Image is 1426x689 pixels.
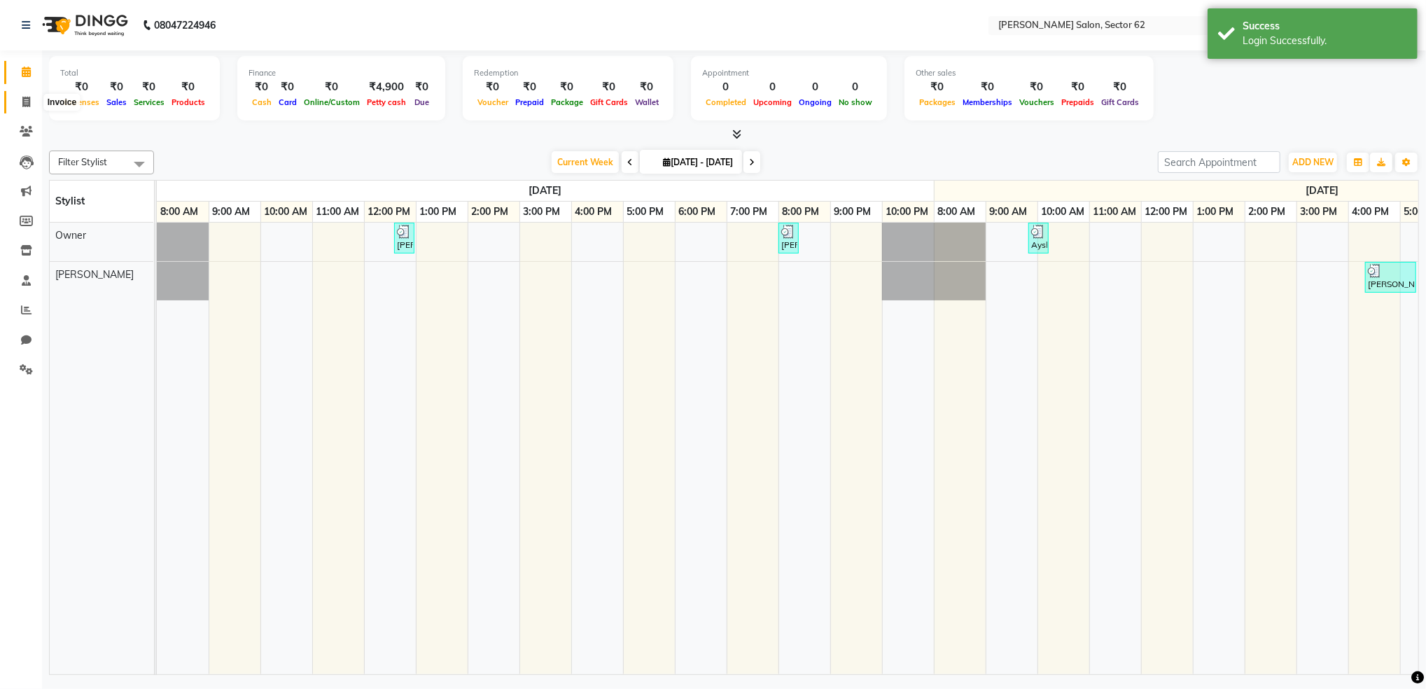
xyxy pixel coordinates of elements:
div: Finance [249,67,434,79]
a: 6:00 PM [676,202,720,222]
a: 11:00 AM [1090,202,1140,222]
a: 2:00 PM [1245,202,1289,222]
span: Card [275,97,300,107]
span: ADD NEW [1292,157,1334,167]
span: Wallet [631,97,662,107]
div: Other sales [916,67,1142,79]
a: 12:00 PM [365,202,414,222]
span: Current Week [552,151,619,173]
div: ₹0 [410,79,434,95]
span: No show [835,97,876,107]
a: September 29, 2025 [525,181,565,201]
a: 8:00 PM [779,202,823,222]
div: ₹0 [60,79,103,95]
span: Sales [103,97,130,107]
div: ₹0 [168,79,209,95]
span: Services [130,97,168,107]
a: 12:00 PM [1142,202,1191,222]
button: ADD NEW [1289,153,1337,172]
input: Search Appointment [1158,151,1280,173]
a: 3:00 PM [1297,202,1341,222]
span: Packages [916,97,959,107]
img: logo [36,6,132,45]
a: 10:00 AM [1038,202,1089,222]
a: 4:00 PM [1349,202,1393,222]
span: Owner [55,229,86,242]
div: Total [60,67,209,79]
div: Aysha, TK01, 09:50 AM-10:05 AM, Threading Eyebrow,Waxing Upper Lips [1030,225,1047,251]
span: Products [168,97,209,107]
div: ₹0 [547,79,587,95]
div: ₹0 [103,79,130,95]
span: Ongoing [795,97,835,107]
div: ₹0 [1058,79,1098,95]
div: ₹0 [631,79,662,95]
span: Online/Custom [300,97,363,107]
div: ₹0 [1016,79,1058,95]
span: [PERSON_NAME] [55,268,134,281]
a: 7:00 PM [727,202,771,222]
span: Upcoming [750,97,795,107]
a: 8:00 AM [157,202,202,222]
div: ₹0 [300,79,363,95]
span: Cash [249,97,275,107]
a: 3:00 PM [520,202,564,222]
span: Gift Cards [1098,97,1142,107]
div: Invoice [44,94,80,111]
div: ₹0 [959,79,1016,95]
a: 4:00 PM [572,202,616,222]
div: 0 [795,79,835,95]
div: 0 [702,79,750,95]
div: ₹0 [1098,79,1142,95]
a: 10:00 AM [261,202,312,222]
div: Redemption [474,67,662,79]
div: 0 [835,79,876,95]
div: [PERSON_NAME], TK02, 08:00 PM-08:05 PM, Threading Eyebrow [780,225,797,251]
div: [PERSON_NAME], TK01, 12:35 PM-12:40 PM, Threading Upper Lips [396,225,413,251]
a: 9:00 AM [209,202,254,222]
span: Package [547,97,587,107]
span: Voucher [474,97,512,107]
div: ₹0 [130,79,168,95]
div: Login Successfully. [1243,34,1407,48]
a: 1:00 PM [417,202,461,222]
span: [DATE] - [DATE] [659,157,736,167]
div: [PERSON_NAME], TK02, 04:20 PM-05:20 PM, Women's Hair Colour Touchup Innova [1366,264,1415,291]
div: 0 [750,79,795,95]
div: ₹0 [275,79,300,95]
div: Appointment [702,67,876,79]
a: 5:00 PM [624,202,668,222]
span: Filter Stylist [58,156,107,167]
a: 10:00 PM [883,202,932,222]
span: Prepaid [512,97,547,107]
a: 2:00 PM [468,202,512,222]
span: Memberships [959,97,1016,107]
a: 8:00 AM [935,202,979,222]
div: ₹4,900 [363,79,410,95]
a: 11:00 AM [313,202,363,222]
span: Petty cash [363,97,410,107]
span: Due [411,97,433,107]
span: Vouchers [1016,97,1058,107]
div: ₹0 [249,79,275,95]
a: 9:00 PM [831,202,875,222]
span: Prepaids [1058,97,1098,107]
a: September 30, 2025 [1303,181,1343,201]
div: Success [1243,19,1407,34]
div: ₹0 [474,79,512,95]
a: 9:00 AM [986,202,1031,222]
div: ₹0 [587,79,631,95]
span: Gift Cards [587,97,631,107]
div: ₹0 [512,79,547,95]
div: ₹0 [916,79,959,95]
b: 08047224946 [154,6,216,45]
a: 1:00 PM [1194,202,1238,222]
span: Completed [702,97,750,107]
span: Stylist [55,195,85,207]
